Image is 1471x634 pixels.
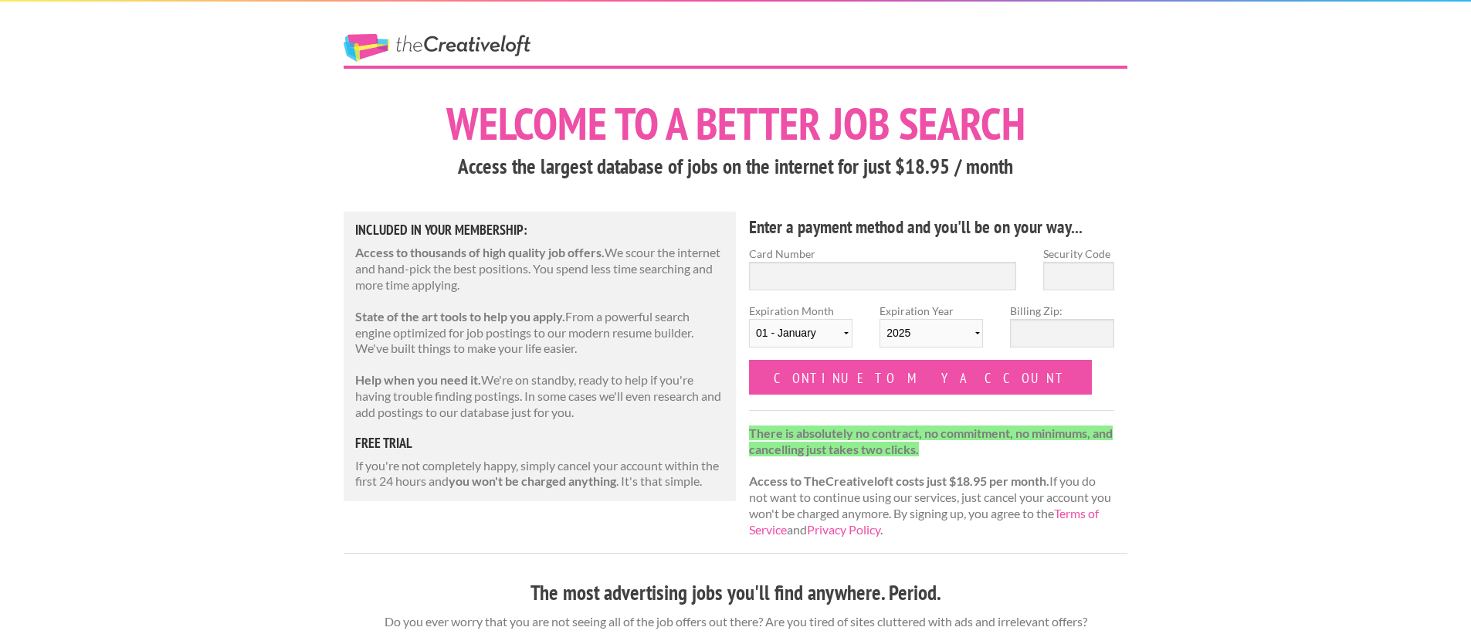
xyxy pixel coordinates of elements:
[344,152,1127,181] h3: Access the largest database of jobs on the internet for just $18.95 / month
[749,473,1049,488] strong: Access to TheCreativeloft costs just $18.95 per month.
[749,319,852,348] select: Expiration Month
[355,458,724,490] p: If you're not completely happy, simply cancel your account within the first 24 hours and . It's t...
[749,246,1016,262] label: Card Number
[355,223,724,237] h5: Included in Your Membership:
[355,245,605,259] strong: Access to thousands of high quality job offers.
[355,245,724,293] p: We scour the internet and hand-pick the best positions. You spend less time searching and more ti...
[749,425,1113,456] strong: There is absolutely no contract, no commitment, no minimums, and cancelling just takes two clicks.
[355,436,724,450] h5: free trial
[749,215,1114,239] h4: Enter a payment method and you'll be on your way...
[1043,246,1114,262] label: Security Code
[749,360,1092,395] input: Continue to my account
[355,372,724,420] p: We're on standby, ready to help if you're having trouble finding postings. In some cases we'll ev...
[749,303,852,360] label: Expiration Month
[749,506,1099,537] a: Terms of Service
[344,101,1127,146] h1: Welcome to a better job search
[880,319,983,348] select: Expiration Year
[344,34,530,62] a: The Creative Loft
[355,372,481,387] strong: Help when you need it.
[749,425,1114,538] p: If you do not want to continue using our services, just cancel your account you won't be charged ...
[880,303,983,360] label: Expiration Year
[1010,303,1113,319] label: Billing Zip:
[355,309,724,357] p: From a powerful search engine optimized for job postings to our modern resume builder. We've buil...
[449,473,616,488] strong: you won't be charged anything
[355,309,565,324] strong: State of the art tools to help you apply.
[807,522,880,537] a: Privacy Policy
[344,578,1127,608] h3: The most advertising jobs you'll find anywhere. Period.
